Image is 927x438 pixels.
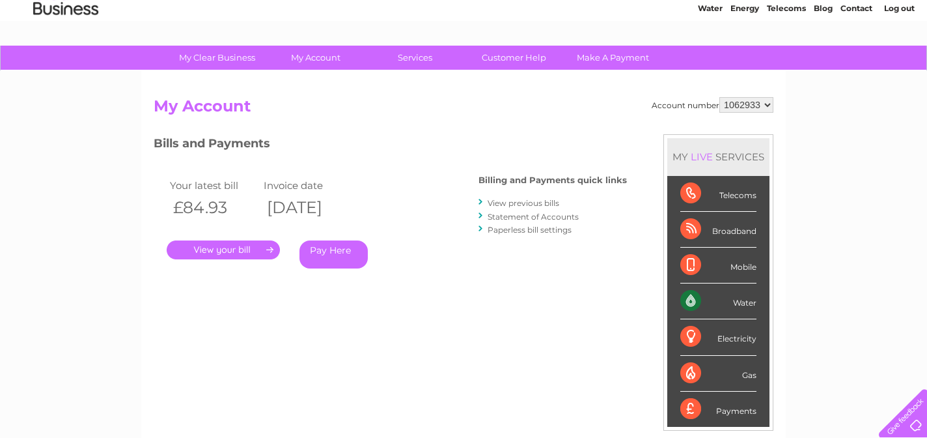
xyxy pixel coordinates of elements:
[488,225,572,235] a: Paperless bill settings
[262,46,370,70] a: My Account
[680,356,756,392] div: Gas
[559,46,667,70] a: Make A Payment
[299,241,368,269] a: Pay Here
[488,198,559,208] a: View previous bills
[680,392,756,427] div: Payments
[167,194,260,221] th: £84.93
[163,46,271,70] a: My Clear Business
[460,46,568,70] a: Customer Help
[680,248,756,284] div: Mobile
[688,151,715,163] div: LIVE
[730,55,759,65] a: Energy
[680,284,756,319] div: Water
[478,175,627,185] h4: Billing and Payments quick links
[698,55,723,65] a: Water
[167,241,280,259] a: .
[157,7,772,63] div: Clear Business is a trading name of Verastar Limited (registered in [GEOGRAPHIC_DATA] No. 3667643...
[260,194,354,221] th: [DATE]
[488,212,579,222] a: Statement of Accounts
[667,138,769,175] div: MY SERVICES
[767,55,806,65] a: Telecoms
[154,97,773,122] h2: My Account
[167,177,260,194] td: Your latest bill
[680,212,756,248] div: Broadband
[33,34,99,74] img: logo.png
[680,176,756,212] div: Telecoms
[680,319,756,355] div: Electricity
[652,97,773,113] div: Account number
[361,46,469,70] a: Services
[260,177,354,194] td: Invoice date
[682,7,771,23] a: 0333 014 3131
[814,55,833,65] a: Blog
[884,55,915,65] a: Log out
[154,134,627,157] h3: Bills and Payments
[840,55,872,65] a: Contact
